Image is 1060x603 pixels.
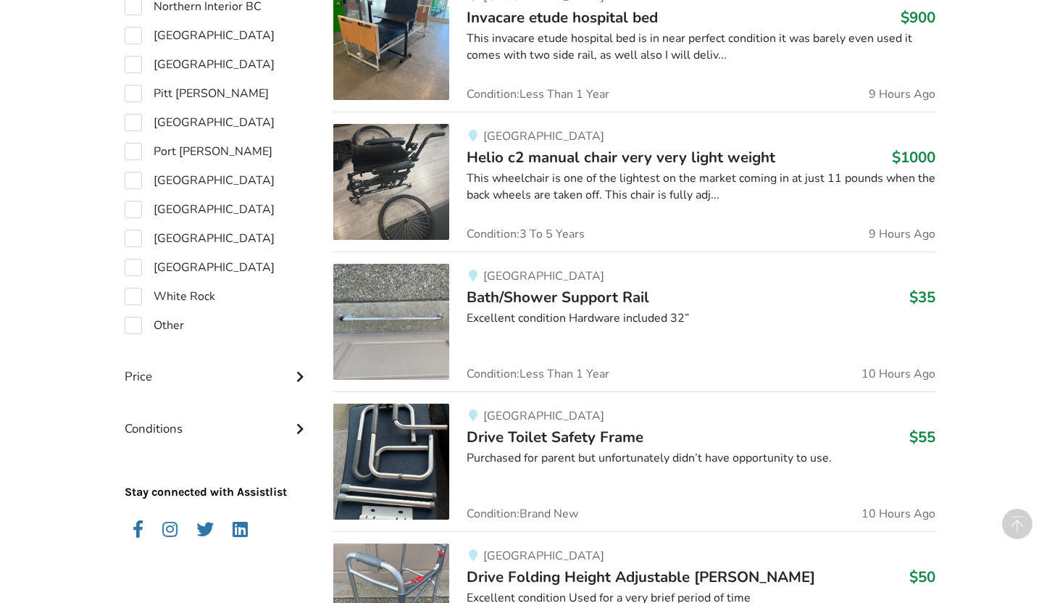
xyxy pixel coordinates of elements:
span: Invacare etude hospital bed [467,7,658,28]
h3: $55 [909,428,935,446]
label: Pitt [PERSON_NAME] [125,85,269,102]
span: Condition: Brand New [467,508,578,520]
div: This wheelchair is one of the lightest on the market coming in at just 11 pounds when the back wh... [467,170,935,204]
h3: $1000 [892,148,935,167]
div: Purchased for parent but unfortunately didn’t have opportunity to use. [467,450,935,467]
label: Other [125,317,184,334]
span: Bath/Shower Support Rail [467,287,649,307]
span: Helio c2 manual chair very very light weight [467,147,775,167]
span: Condition: 3 To 5 Years [467,228,585,240]
p: Stay connected with Assistlist [125,444,310,501]
span: Condition: Less Than 1 Year [467,88,609,100]
div: Excellent condition Hardware included 32” [467,310,935,327]
a: bathroom safety-bath/shower support rail[GEOGRAPHIC_DATA]Bath/Shower Support Rail$35Excellent con... [333,251,935,391]
div: This invacare etude hospital bed is in near perfect condition it was barely even used it comes wi... [467,30,935,64]
label: [GEOGRAPHIC_DATA] [125,201,275,218]
h3: $50 [909,567,935,586]
a: mobility-helio c2 manual chair very very light weight [GEOGRAPHIC_DATA]Helio c2 manual chair very... [333,112,935,251]
span: [GEOGRAPHIC_DATA] [483,128,604,144]
img: bathroom safety-drive toilet safety frame [333,404,449,520]
div: Price [125,340,310,391]
span: [GEOGRAPHIC_DATA] [483,268,604,284]
label: [GEOGRAPHIC_DATA] [125,230,275,247]
span: 9 Hours Ago [869,228,935,240]
span: Drive Folding Height Adjustable [PERSON_NAME] [467,567,815,587]
label: White Rock [125,288,215,305]
label: [GEOGRAPHIC_DATA] [125,27,275,44]
span: Drive Toilet Safety Frame [467,427,643,447]
span: 10 Hours Ago [861,368,935,380]
label: [GEOGRAPHIC_DATA] [125,56,275,73]
label: [GEOGRAPHIC_DATA] [125,172,275,189]
span: 10 Hours Ago [861,508,935,520]
div: Conditions [125,392,310,444]
h3: $900 [901,8,935,27]
span: Condition: Less Than 1 Year [467,368,609,380]
img: bathroom safety-bath/shower support rail [333,264,449,380]
span: [GEOGRAPHIC_DATA] [483,408,604,424]
span: [GEOGRAPHIC_DATA] [483,548,604,564]
label: Port [PERSON_NAME] [125,143,272,160]
label: [GEOGRAPHIC_DATA] [125,114,275,131]
a: bathroom safety-drive toilet safety frame[GEOGRAPHIC_DATA]Drive Toilet Safety Frame$55Purchased f... [333,391,935,531]
span: 9 Hours Ago [869,88,935,100]
img: mobility-helio c2 manual chair very very light weight [333,124,449,240]
label: [GEOGRAPHIC_DATA] [125,259,275,276]
h3: $35 [909,288,935,307]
